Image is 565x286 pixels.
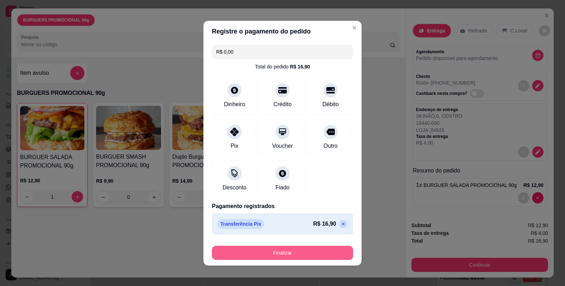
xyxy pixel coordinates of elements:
input: Ex.: hambúrguer de cordeiro [216,45,349,59]
div: Outro [323,142,338,150]
div: R$ 16,90 [290,63,310,70]
button: Close [349,22,360,34]
div: Dinheiro [224,100,245,109]
button: Finalizar [212,246,353,260]
p: R$ 16,90 [313,220,336,228]
div: Pix [231,142,238,150]
p: Pagamento registrados [212,202,353,211]
div: Débito [322,100,339,109]
div: Desconto [222,183,246,192]
div: Voucher [272,142,293,150]
p: Transferência Pix [218,219,264,229]
div: Fiado [275,183,290,192]
div: Crédito [273,100,292,109]
div: Total do pedido [255,63,310,70]
header: Registre o pagamento do pedido [203,21,362,42]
